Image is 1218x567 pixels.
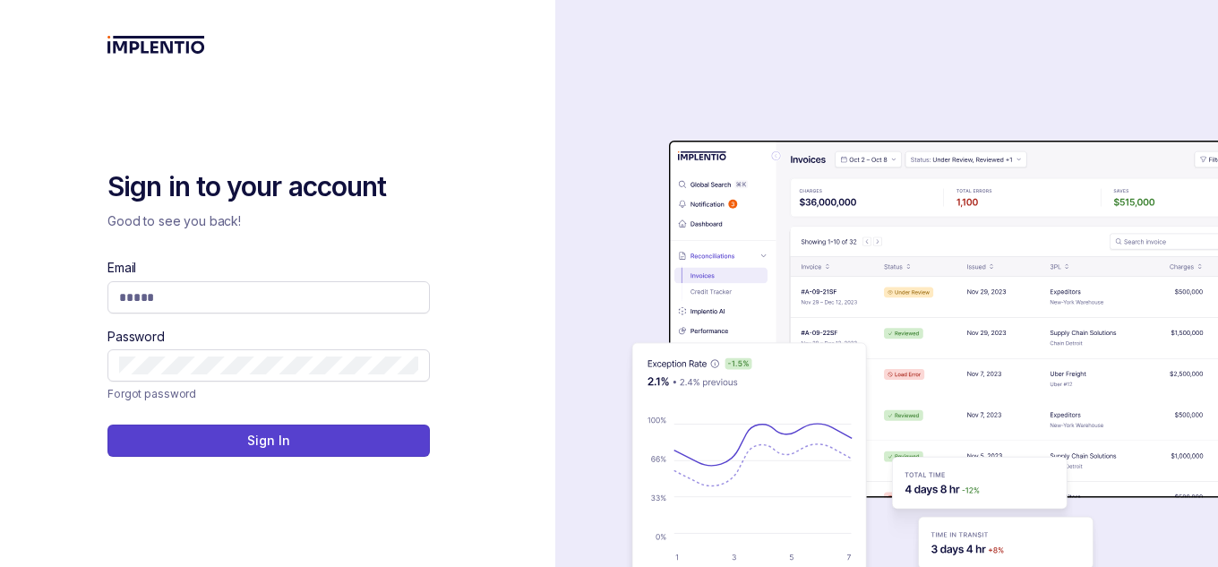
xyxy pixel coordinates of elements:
[107,385,196,403] a: Link Forgot password
[107,425,430,457] button: Sign In
[107,385,196,403] p: Forgot password
[107,169,430,205] h2: Sign in to your account
[107,328,165,346] label: Password
[107,212,430,230] p: Good to see you back!
[107,259,136,277] label: Email
[107,36,205,54] img: logo
[247,432,289,450] p: Sign In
